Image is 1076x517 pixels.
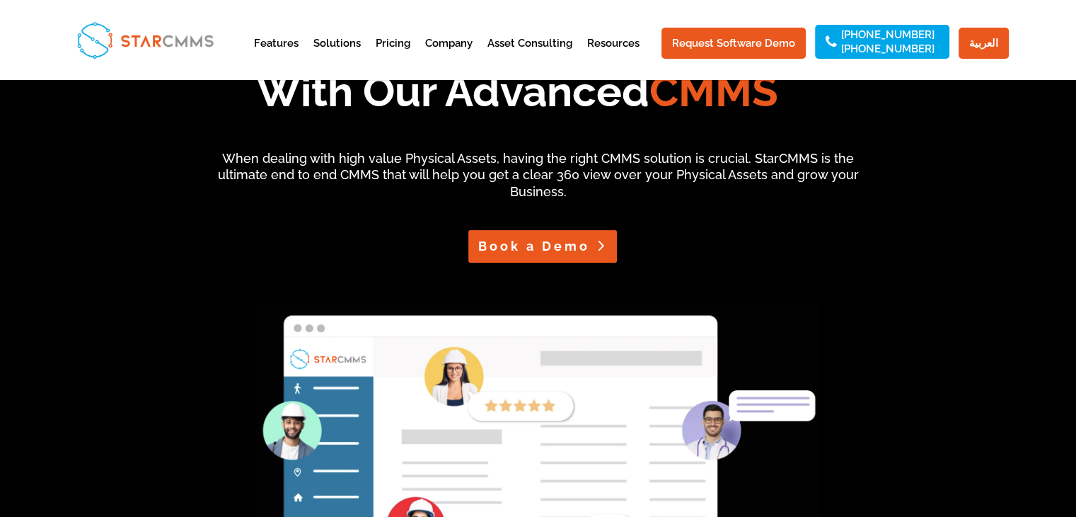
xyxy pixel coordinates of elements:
img: StarCMMS [71,16,219,64]
p: When dealing with high value Physical Assets, having the right CMMS solution is crucial. StarCMMS... [204,150,872,200]
a: Company [425,38,473,73]
a: Resources [587,38,640,73]
a: Pricing [376,38,410,73]
a: Request Software Demo [661,28,806,59]
a: Book a Demo [468,230,618,262]
a: Solutions [313,38,361,73]
a: Features [254,38,299,73]
span: CMMS [649,67,778,116]
a: العربية [959,28,1009,59]
a: [PHONE_NUMBER] [841,30,935,40]
a: [PHONE_NUMBER] [841,44,935,54]
a: Asset Consulting [487,38,572,73]
iframe: Chat Widget [840,364,1076,517]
